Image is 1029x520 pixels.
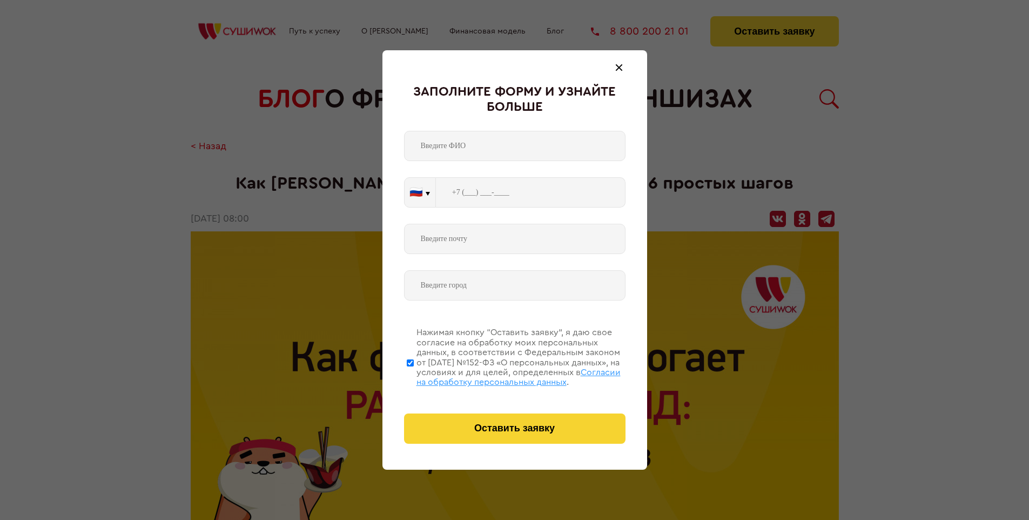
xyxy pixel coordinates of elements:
input: Введите город [404,270,626,301]
input: Введите почту [404,224,626,254]
button: 🇷🇺 [405,178,435,207]
button: Оставить заявку [404,414,626,444]
input: +7 (___) ___-____ [436,177,626,208]
span: Согласии на обработку персональных данных [416,368,621,386]
input: Введите ФИО [404,131,626,161]
div: Нажимая кнопку “Оставить заявку”, я даю свое согласие на обработку моих персональных данных, в со... [416,328,626,387]
div: Заполните форму и узнайте больше [404,85,626,115]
